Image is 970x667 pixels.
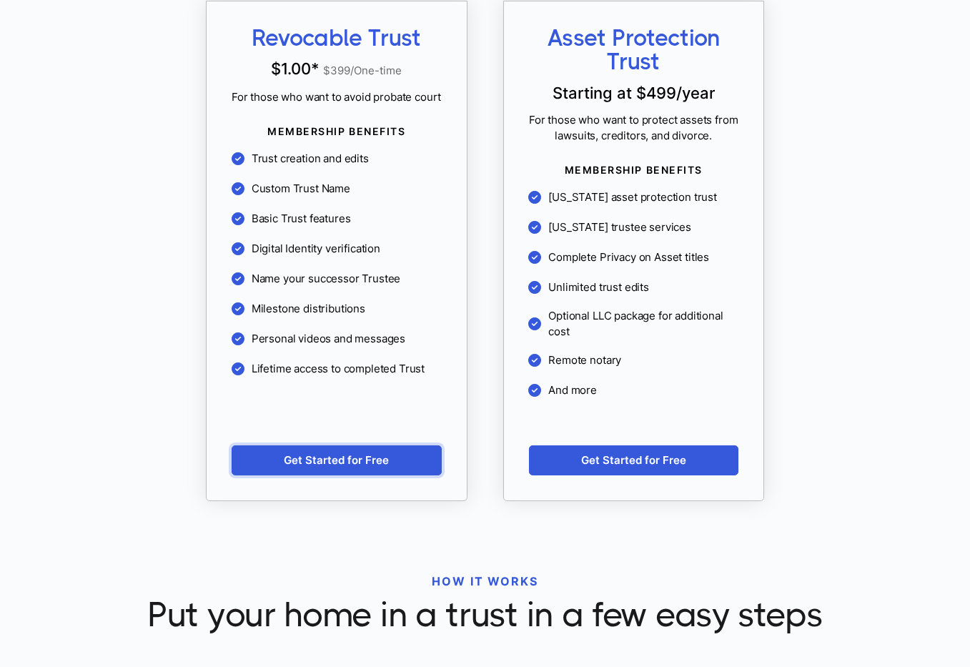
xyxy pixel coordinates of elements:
span: MEMBERSHIP BENEFITS [232,124,442,139]
li: Optional LLC package for additional cost [529,308,739,340]
li: Remote notary [529,351,739,370]
li: Unlimited trust edits [529,278,739,297]
li: Lifetime access to completed Trust [232,360,442,379]
li: Milestone distributions [232,300,442,319]
li: [US_STATE] asset protection trust [529,188,739,207]
a: Get Started for Free [529,445,739,475]
li: Basic Trust features [232,209,442,229]
span: $ 399 /One-time [323,64,402,77]
li: Custom Trust Name [232,179,442,199]
li: Name your successor Trustee [232,270,442,289]
li: Complete Privacy on Asset titles [529,248,739,267]
span: For those who want to avoid probate court [232,89,442,106]
li: Personal videos and messages [232,330,442,349]
p: HOW IT WORKS [86,573,884,590]
p: $1.00 * [232,61,442,79]
li: And more [529,381,739,400]
span: Put your home in a trust in a few easy steps [86,593,884,636]
li: Digital Identity verification [232,239,442,259]
span: MEMBERSHIP BENEFITS [529,162,739,177]
p: Starting at $ 499 /year [529,85,739,102]
li: [US_STATE] trustee services [529,218,739,237]
span: Revocable Trust [232,26,442,51]
span: Asset Protection Trust [529,26,739,74]
li: Trust creation and edits [232,149,442,169]
a: Get Started for Free [232,445,442,475]
span: For those who want to protect assets from lawsuits, creditors, and divorce. [529,112,739,144]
